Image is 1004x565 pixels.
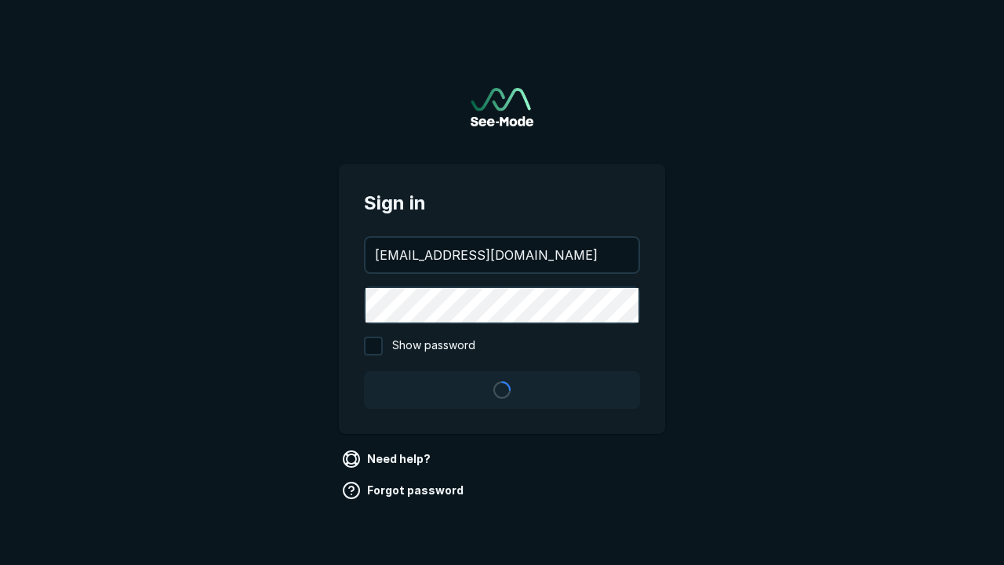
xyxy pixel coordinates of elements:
a: Need help? [339,447,437,472]
a: Forgot password [339,478,470,503]
input: your@email.com [366,238,638,272]
a: Go to sign in [471,88,533,126]
span: Sign in [364,189,640,217]
span: Show password [392,337,475,355]
img: See-Mode Logo [471,88,533,126]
